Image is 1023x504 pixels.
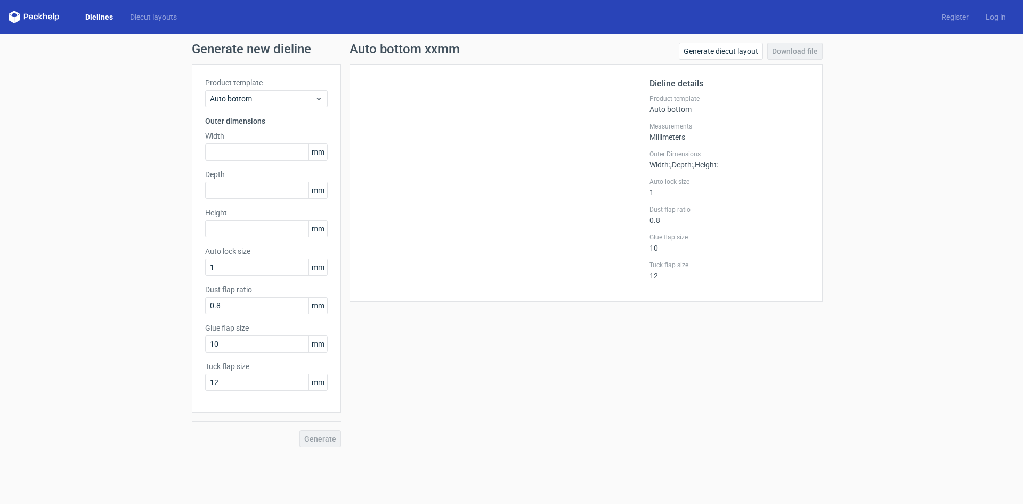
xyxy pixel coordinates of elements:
label: Product template [205,77,328,88]
div: 1 [649,178,809,197]
span: mm [308,374,327,390]
span: Width : [649,161,670,169]
label: Tuck flap size [205,361,328,372]
a: Generate diecut layout [679,43,763,60]
div: Auto bottom [649,94,809,114]
label: Measurements [649,122,809,131]
label: Width [205,131,328,141]
span: mm [308,182,327,198]
div: 10 [649,233,809,252]
a: Log in [977,12,1014,22]
div: 12 [649,261,809,280]
a: Dielines [77,12,121,22]
span: mm [308,259,327,275]
label: Depth [205,169,328,180]
span: , Depth : [670,161,693,169]
span: mm [308,221,327,237]
label: Dust flap ratio [649,205,809,214]
a: Diecut layouts [121,12,185,22]
div: 0.8 [649,205,809,225]
label: Glue flap size [649,233,809,242]
label: Product template [649,94,809,103]
h2: Dieline details [649,77,809,90]
div: Millimeters [649,122,809,141]
h1: Generate new dieline [192,43,831,55]
label: Auto lock size [649,178,809,186]
span: Auto bottom [210,93,315,104]
label: Outer Dimensions [649,150,809,158]
label: Tuck flap size [649,261,809,269]
span: , Height : [693,161,718,169]
a: Register [933,12,977,22]
h1: Auto bottom xxmm [350,43,460,55]
label: Dust flap ratio [205,284,328,295]
h3: Outer dimensions [205,116,328,126]
span: mm [308,336,327,352]
label: Glue flap size [205,323,328,333]
label: Auto lock size [205,246,328,257]
span: mm [308,144,327,160]
span: mm [308,298,327,314]
label: Height [205,207,328,218]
